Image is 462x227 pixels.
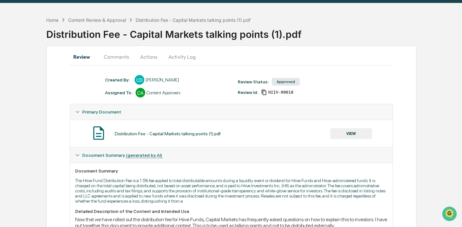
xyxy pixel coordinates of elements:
[68,17,126,23] div: Content Review & Approval
[75,209,388,214] div: Detailed Description of the Content and Intended Use
[75,178,388,204] p: The Hiive Fund Distribution Fee is a 1.5% fee applied to total distributable amounts during a liq...
[82,153,162,158] span: Document Summary
[136,88,145,97] div: CA
[6,81,12,87] div: 🖐️
[135,75,144,85] div: CD
[53,81,80,87] span: Attestations
[4,78,44,90] a: 🖐️Preclearance
[115,131,221,136] div: Distribution Fee - Capital Markets talking points (1).pdf
[330,128,372,139] button: VIEW
[105,90,132,95] div: Assigned To:
[147,90,180,95] div: Content Approvers
[272,78,300,86] div: Approved
[46,23,462,40] div: Distribution Fee - Capital Markets talking points (1).pdf
[75,168,388,173] div: Document Summary
[6,94,12,99] div: 🔎
[134,49,163,64] button: Actions
[6,49,18,61] img: 1746055101610-c473b297-6a78-478c-a979-82029cc54cd1
[126,153,162,158] u: (generated by AI)
[46,17,58,23] div: Home
[146,77,179,82] div: [PERSON_NAME]
[70,147,393,163] div: Document Summary (generated by AI)
[109,51,117,59] button: Start new chat
[47,81,52,87] div: 🗄️
[441,206,459,223] iframe: Open customer support
[22,55,81,61] div: We're available if you need us!
[70,120,393,147] div: Primary Document
[268,90,293,95] span: ee83d3cf-eedc-4a13-94c7-974302405e6d
[238,79,269,84] div: Review Status:
[82,109,121,114] span: Primary Document
[22,49,105,55] div: Start new chat
[70,49,99,64] button: Review
[136,17,251,23] div: Distribution Fee - Capital Markets talking points (1).pdf
[13,93,40,99] span: Data Lookup
[91,125,107,141] img: Document Icon
[238,90,258,95] div: Review Id:
[4,90,43,102] a: 🔎Data Lookup
[70,49,393,64] div: secondary tabs example
[13,81,41,87] span: Preclearance
[45,108,78,113] a: Powered byPylon
[64,109,78,113] span: Pylon
[6,13,117,24] p: How can we help?
[163,49,201,64] button: Activity Log
[99,49,134,64] button: Comments
[105,77,131,82] div: Created By: ‎ ‎
[44,78,82,90] a: 🗄️Attestations
[70,104,393,120] div: Primary Document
